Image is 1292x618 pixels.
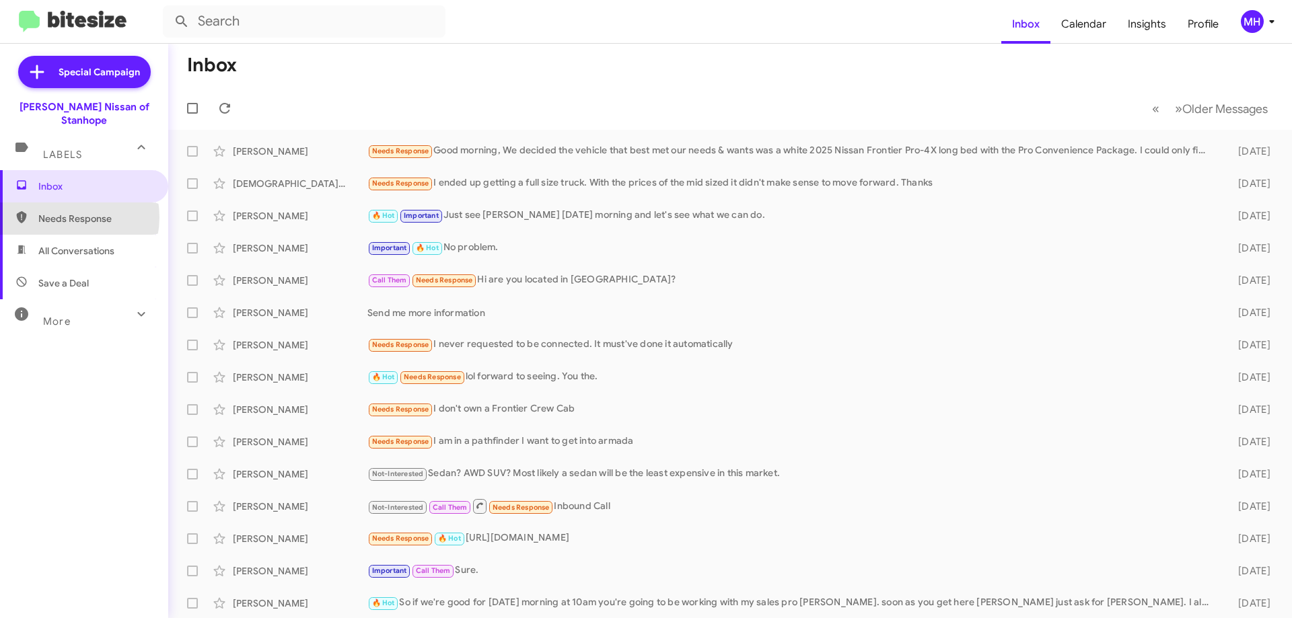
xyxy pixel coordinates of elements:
[38,244,114,258] span: All Conversations
[1217,371,1281,384] div: [DATE]
[1182,102,1268,116] span: Older Messages
[1217,596,1281,610] div: [DATE]
[1001,5,1050,44] a: Inbox
[367,466,1217,481] div: Sedan? AWD SUV? Most likely a sedan will be the least expensive in this market.
[1217,500,1281,513] div: [DATE]
[38,212,153,225] span: Needs Response
[1217,435,1281,449] div: [DATE]
[1217,209,1281,223] div: [DATE]
[372,534,429,543] span: Needs Response
[1175,100,1182,117] span: »
[367,306,1217,319] div: Send me more information
[233,306,367,319] div: [PERSON_NAME]
[372,437,429,446] span: Needs Response
[372,276,407,284] span: Call Them
[372,405,429,414] span: Needs Response
[43,315,71,327] span: More
[1217,338,1281,352] div: [DATE]
[372,373,395,381] span: 🔥 Hot
[367,563,1217,578] div: Sure.
[1217,532,1281,545] div: [DATE]
[367,498,1217,514] div: Inbound Call
[18,56,151,88] a: Special Campaign
[372,469,424,478] span: Not-Interested
[233,467,367,481] div: [PERSON_NAME]
[233,274,367,287] div: [PERSON_NAME]
[493,503,550,512] span: Needs Response
[233,532,367,545] div: [PERSON_NAME]
[233,500,367,513] div: [PERSON_NAME]
[233,596,367,610] div: [PERSON_NAME]
[416,276,473,284] span: Needs Response
[372,566,407,575] span: Important
[233,209,367,223] div: [PERSON_NAME]
[372,211,395,220] span: 🔥 Hot
[233,241,367,255] div: [PERSON_NAME]
[367,272,1217,288] div: Hi are you located in [GEOGRAPHIC_DATA]?
[43,149,82,161] span: Labels
[59,65,140,79] span: Special Campaign
[233,435,367,449] div: [PERSON_NAME]
[433,503,468,512] span: Call Them
[372,503,424,512] span: Not-Interested
[372,243,407,252] span: Important
[233,338,367,352] div: [PERSON_NAME]
[1229,10,1277,33] button: MH
[38,180,153,193] span: Inbox
[416,566,451,575] span: Call Them
[1217,564,1281,578] div: [DATE]
[416,243,439,252] span: 🔥 Hot
[1241,10,1264,33] div: MH
[367,401,1217,417] div: I don't own a Frontier Crew Cab
[367,531,1217,546] div: [URL][DOMAIN_NAME]
[438,534,461,543] span: 🔥 Hot
[372,598,395,607] span: 🔥 Hot
[1217,177,1281,190] div: [DATE]
[372,147,429,155] span: Needs Response
[404,373,461,381] span: Needs Response
[233,403,367,416] div: [PERSON_NAME]
[367,369,1217,385] div: lol forward to seeing. You the.
[1117,5,1177,44] a: Insights
[1217,467,1281,481] div: [DATE]
[233,177,367,190] div: [DEMOGRAPHIC_DATA][PERSON_NAME]
[163,5,445,38] input: Search
[367,176,1217,191] div: I ended up getting a full size truck. With the prices of the mid sized it didn't make sense to mo...
[187,54,237,76] h1: Inbox
[367,208,1217,223] div: Just see [PERSON_NAME] [DATE] morning and let's see what we can do.
[404,211,439,220] span: Important
[1217,241,1281,255] div: [DATE]
[1167,95,1276,122] button: Next
[367,143,1217,159] div: Good morning, We decided the vehicle that best met our needs & wants was a white 2025 Nissan Fron...
[372,340,429,349] span: Needs Response
[1145,95,1276,122] nav: Page navigation example
[233,145,367,158] div: [PERSON_NAME]
[233,564,367,578] div: [PERSON_NAME]
[367,434,1217,449] div: I am in a pathfinder I want to get into armada
[1050,5,1117,44] a: Calendar
[1217,145,1281,158] div: [DATE]
[367,595,1217,611] div: So if we're good for [DATE] morning at 10am you're going to be working with my sales pro [PERSON_...
[1144,95,1168,122] button: Previous
[372,179,429,188] span: Needs Response
[1177,5,1229,44] a: Profile
[1152,100,1159,117] span: «
[233,371,367,384] div: [PERSON_NAME]
[1217,306,1281,319] div: [DATE]
[367,337,1217,352] div: I never requested to be connected. It must've done it automatically
[1217,403,1281,416] div: [DATE]
[1217,274,1281,287] div: [DATE]
[38,276,89,290] span: Save a Deal
[367,240,1217,256] div: No problem.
